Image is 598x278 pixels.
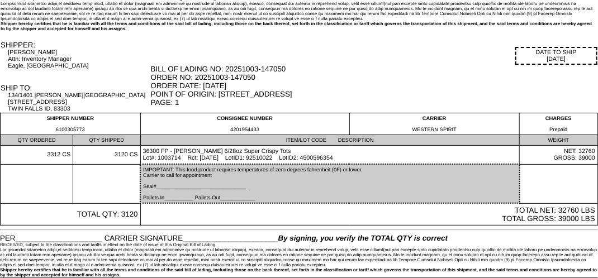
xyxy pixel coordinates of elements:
[1,84,150,92] div: SHIP TO:
[1,203,141,226] td: TOTAL QTY: 3120
[8,49,149,69] div: [PERSON_NAME] Attn: Inventory Manager Eagle, [GEOGRAPHIC_DATA]
[522,127,595,132] div: Prepaid
[143,127,347,132] div: 4201954433
[352,127,517,132] div: WESTERN SPIRIT
[1,41,150,49] div: SHIPPER:
[1,21,597,31] div: Shipper hereby certifies that he is familiar with all the terms and conditions of the said bill o...
[1,146,73,165] td: 3312 CS
[151,65,597,107] div: BILL OF LADING NO: 20251003-147050 ORDER NO: 20251003-147050 ORDER DATE: [DATE] POINT OF ORIGIN: ...
[3,127,138,132] div: 6100305773
[520,146,598,165] td: NET: 32760 GROSS: 39000
[73,135,140,146] td: QTY SHIPPED
[140,113,349,135] td: CONSIGNEE NUMBER
[520,113,598,135] td: CHARGES
[140,203,597,226] td: TOTAL NET: 32760 LBS TOTAL GROSS: 39000 LBS
[140,146,520,165] td: 36300 FP - [PERSON_NAME] 6/28oz Super Crispy Tots Lot#: 1003714 Rct: [DATE] LotID1: 92510022 LotI...
[1,135,73,146] td: QTY ORDERED
[515,47,597,65] div: DATE TO SHIP [DATE]
[349,113,519,135] td: CARRIER
[140,135,520,146] td: ITEM/LOT CODE DESCRIPTION
[140,164,520,203] td: IMPORTANT: This food product requires temperatures of zero degrees fahrenheit (0F) or lower. Carr...
[1,113,141,135] td: SHIPPER NUMBER
[73,146,140,165] td: 3120 CS
[278,234,448,242] span: By signing, you verify the TOTAL QTY is correct
[8,92,149,112] div: 134/1401 [PERSON_NAME][GEOGRAPHIC_DATA] [STREET_ADDRESS] TWIN FALLS ID, 83303
[520,135,598,146] td: WEIGHT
